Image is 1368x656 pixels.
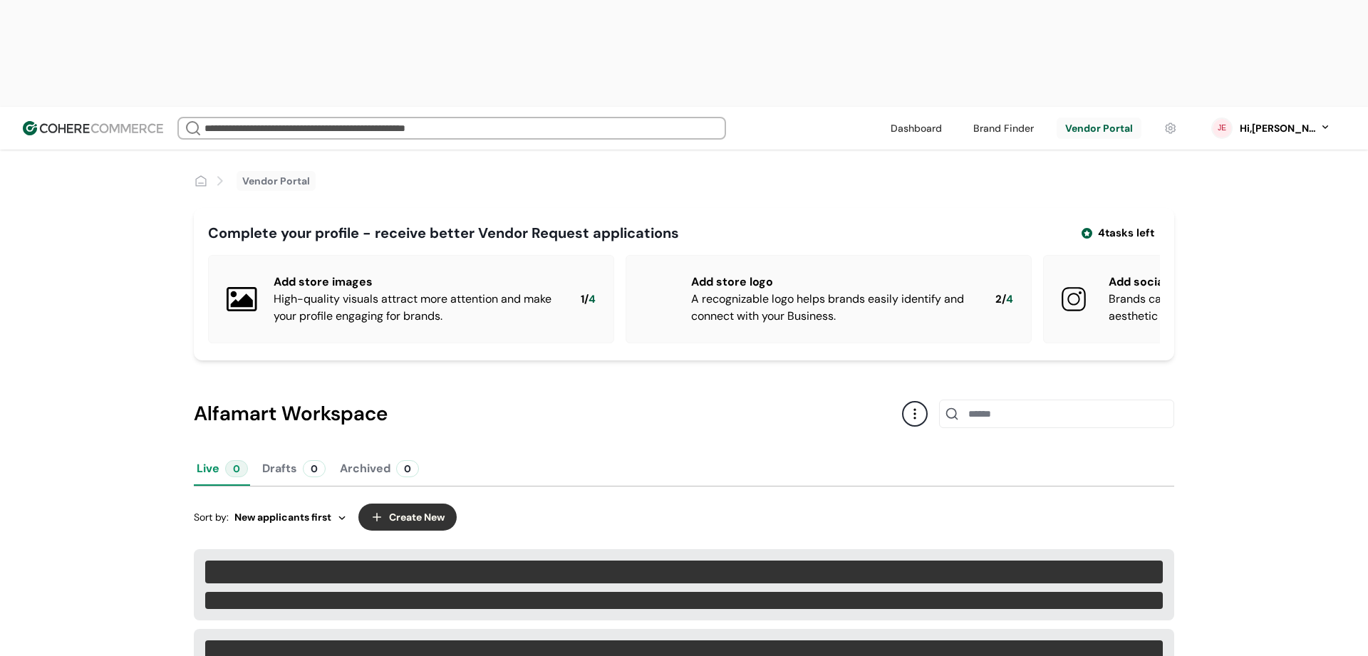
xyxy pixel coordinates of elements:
div: Alfamart Workspace [194,399,902,429]
div: A recognizable logo helps brands easily identify and connect with your Business. [691,291,973,325]
span: 4 tasks left [1098,225,1154,241]
button: Archived [337,452,422,486]
div: Complete your profile - receive better Vendor Request applications [208,222,679,244]
div: 0 [396,460,419,477]
button: Live [194,452,251,486]
div: 0 [225,460,248,477]
span: / [1002,291,1006,308]
span: 1 [581,291,584,308]
a: Vendor Portal [242,174,310,189]
button: Hi,[PERSON_NAME] [1238,121,1331,136]
span: 2 [995,291,1002,308]
button: Drafts [259,452,328,486]
div: Hi, [PERSON_NAME] [1238,121,1317,136]
div: Sort by: [194,510,347,525]
span: New applicants first [234,510,331,525]
img: Cohere Logo [23,121,163,135]
span: / [584,291,589,308]
span: 4 [589,291,596,308]
div: High-quality visuals attract more attention and make your profile engaging for brands. [274,291,558,325]
div: Add store images [274,274,558,291]
div: Add store logo [691,274,973,291]
svg: 0 percent [1211,118,1233,139]
div: 0 [303,460,326,477]
span: 4 [1006,291,1013,308]
button: Create New [358,504,457,531]
nav: breadcrumb [194,171,316,191]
